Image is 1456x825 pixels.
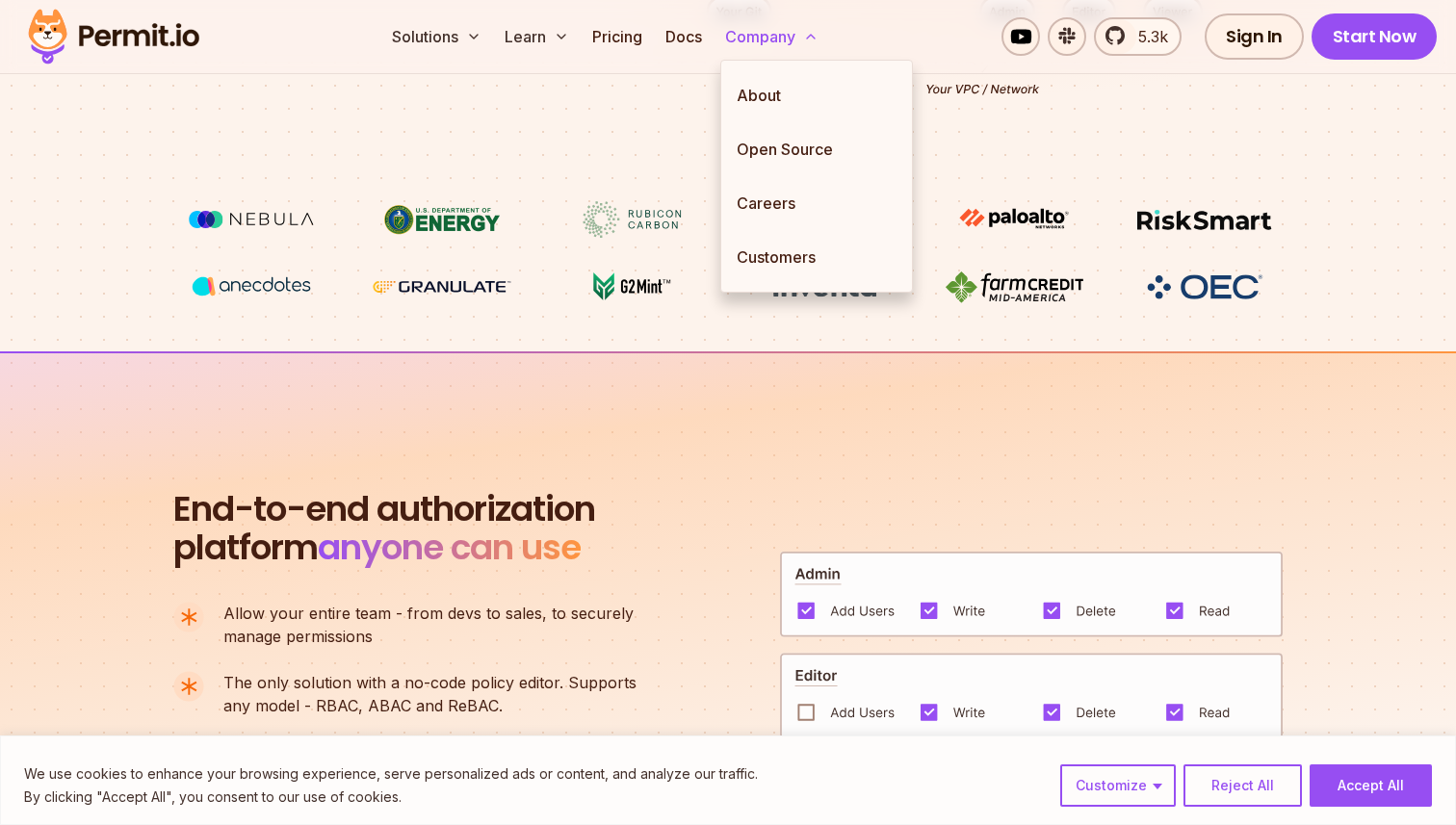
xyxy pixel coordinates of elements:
[942,269,1086,305] img: Farm Credit
[721,68,912,122] a: About
[223,671,637,717] p: any model - RBAC, ABAC and ReBAC.
[942,201,1086,236] img: paloalto
[1127,25,1168,48] span: 5.3k
[223,602,634,648] p: manage permissions
[384,17,489,56] button: Solutions
[497,17,577,56] button: Learn
[223,602,634,625] span: Allow your entire team - from devs to sales, to securely
[721,122,912,176] a: Open Source
[173,490,595,529] span: End-to-end authorization
[585,17,650,56] a: Pricing
[658,17,710,56] a: Docs
[1205,13,1304,60] a: Sign In
[318,523,581,572] span: anyone can use
[24,762,758,786] p: We use cookies to enhance your browsing experience, serve personalized ads or content, and analyz...
[560,201,705,238] img: Rubicon
[717,17,826,56] button: Company
[179,201,324,238] img: Nebula
[19,4,208,69] img: Permit logo
[1132,201,1277,238] img: Risksmart
[1310,764,1432,807] button: Accept All
[721,230,912,284] a: Customers
[173,490,595,567] h2: platform
[370,269,514,305] img: Granulate
[1183,764,1302,807] button: Reject All
[721,176,912,230] a: Careers
[24,786,758,809] p: By clicking "Accept All", you consent to our use of cookies.
[223,671,637,694] span: The only solution with a no-code policy editor. Supports
[1143,271,1266,302] img: OEC
[1094,17,1182,56] a: 5.3k
[1312,13,1438,60] a: Start Now
[560,269,705,305] img: G2mint
[370,201,514,238] img: US department of energy
[1060,764,1176,807] button: Customize
[179,269,324,304] img: vega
